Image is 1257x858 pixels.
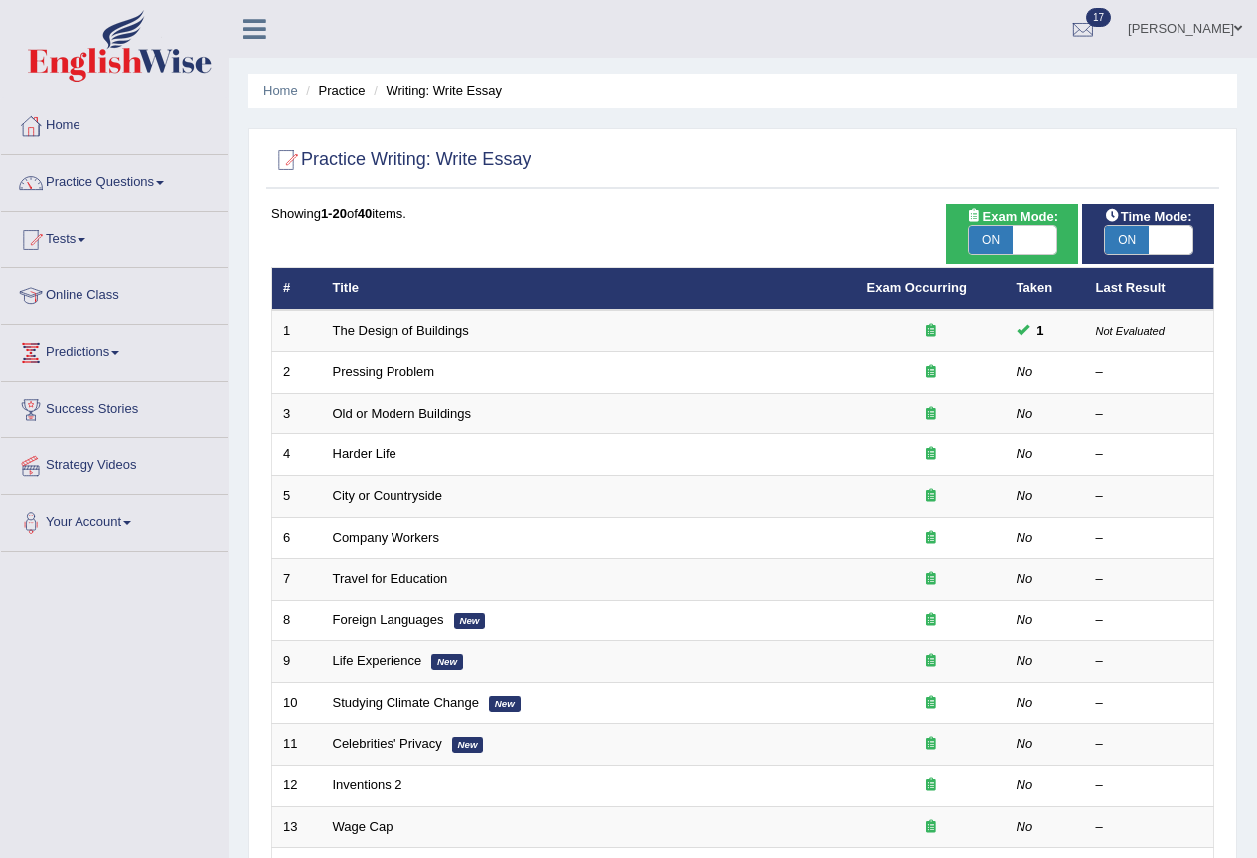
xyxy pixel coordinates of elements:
a: Home [263,84,298,98]
span: You can still take this question [1029,320,1052,341]
a: Strategy Videos [1,438,228,488]
div: – [1096,570,1203,589]
span: Exam Mode: [959,206,1066,227]
div: Exam occurring question [867,694,995,713]
a: Your Account [1,495,228,545]
em: No [1017,736,1033,751]
div: Exam occurring question [867,445,995,464]
em: New [431,654,463,670]
a: Exam Occurring [867,280,967,295]
div: Exam occurring question [867,487,995,506]
em: No [1017,612,1033,627]
a: Tests [1,212,228,261]
li: Writing: Write Essay [369,82,502,100]
em: New [452,737,484,753]
td: 5 [272,476,322,518]
em: No [1017,530,1033,545]
th: Title [322,268,857,310]
th: Taken [1006,268,1085,310]
a: Success Stories [1,382,228,431]
div: – [1096,694,1203,713]
td: 7 [272,559,322,601]
em: No [1017,777,1033,792]
a: Company Workers [333,530,439,545]
td: 6 [272,517,322,559]
em: New [489,696,521,712]
a: City or Countryside [333,488,443,503]
td: 1 [272,310,322,352]
a: Studying Climate Change [333,695,479,710]
div: Exam occurring question [867,652,995,671]
th: # [272,268,322,310]
td: 12 [272,765,322,806]
td: 11 [272,724,322,766]
td: 10 [272,682,322,724]
a: Old or Modern Buildings [333,406,471,421]
span: 17 [1086,8,1111,27]
div: Exam occurring question [867,776,995,795]
div: – [1096,445,1203,464]
em: No [1017,446,1033,461]
div: Show exams occurring in exams [946,204,1078,264]
div: Exam occurring question [867,570,995,589]
a: Celebrities' Privacy [333,736,442,751]
td: 13 [272,806,322,848]
div: – [1096,735,1203,754]
td: 2 [272,352,322,394]
h2: Practice Writing: Write Essay [271,145,531,175]
td: 8 [272,600,322,641]
div: Showing of items. [271,204,1214,223]
em: No [1017,571,1033,586]
em: No [1017,406,1033,421]
div: Exam occurring question [867,405,995,424]
a: Practice Questions [1,155,228,205]
div: Exam occurring question [867,322,995,341]
a: Foreign Languages [333,612,444,627]
div: Exam occurring question [867,735,995,754]
div: – [1096,363,1203,382]
small: Not Evaluated [1096,325,1165,337]
a: Harder Life [333,446,396,461]
em: New [454,613,486,629]
a: Pressing Problem [333,364,435,379]
div: – [1096,405,1203,424]
a: Life Experience [333,653,422,668]
div: – [1096,776,1203,795]
div: – [1096,529,1203,548]
div: – [1096,611,1203,630]
td: 3 [272,393,322,434]
b: 40 [358,206,372,221]
span: Time Mode: [1097,206,1200,227]
th: Last Result [1085,268,1214,310]
div: – [1096,487,1203,506]
b: 1-20 [321,206,347,221]
span: ON [969,226,1013,254]
em: No [1017,653,1033,668]
a: Predictions [1,325,228,375]
td: 9 [272,641,322,683]
a: Inventions 2 [333,777,402,792]
div: Exam occurring question [867,818,995,837]
em: No [1017,488,1033,503]
li: Practice [301,82,365,100]
a: Online Class [1,268,228,318]
em: No [1017,364,1033,379]
em: No [1017,695,1033,710]
div: – [1096,818,1203,837]
td: 4 [272,434,322,476]
span: ON [1105,226,1149,254]
div: Exam occurring question [867,363,995,382]
a: The Design of Buildings [333,323,469,338]
div: Exam occurring question [867,611,995,630]
div: – [1096,652,1203,671]
div: Exam occurring question [867,529,995,548]
a: Wage Cap [333,819,393,834]
a: Travel for Education [333,571,448,586]
em: No [1017,819,1033,834]
a: Home [1,98,228,148]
